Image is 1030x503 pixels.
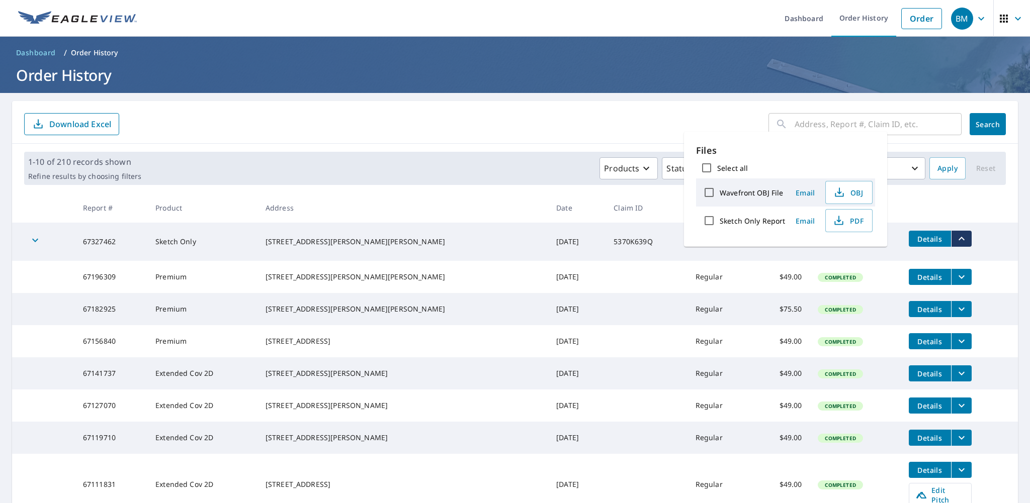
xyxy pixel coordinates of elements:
[819,338,862,345] span: Completed
[915,234,945,244] span: Details
[909,397,951,414] button: detailsBtn-67127070
[720,216,785,226] label: Sketch Only Report
[970,113,1006,135] button: Search
[909,365,951,381] button: detailsBtn-67141737
[688,261,753,293] td: Regular
[901,8,942,29] a: Order
[12,65,1018,85] h1: Order History
[793,188,817,197] span: Email
[147,223,257,261] td: Sketch Only
[978,120,998,129] span: Search
[832,186,864,198] span: OBJ
[606,223,687,261] td: 5370K639Q
[24,113,119,135] button: Download Excel
[548,193,606,223] th: Date
[75,293,147,325] td: 67182925
[819,403,862,410] span: Completed
[793,216,817,226] span: Email
[75,193,147,223] th: Report #
[147,389,257,422] td: Extended Cov 2D
[832,215,864,227] span: PDF
[789,185,821,200] button: Email
[909,231,951,247] button: detailsBtn-67327462
[909,430,951,446] button: detailsBtn-67119710
[915,305,945,314] span: Details
[266,237,540,247] div: [STREET_ADDRESS][PERSON_NAME][PERSON_NAME]
[266,368,540,378] div: [STREET_ADDRESS][PERSON_NAME]
[147,193,257,223] th: Product
[909,269,951,285] button: detailsBtn-67196309
[16,48,56,58] span: Dashboard
[752,261,810,293] td: $49.00
[909,462,951,478] button: detailsBtn-67111831
[951,430,972,446] button: filesDropdownBtn-67119710
[266,272,540,282] div: [STREET_ADDRESS][PERSON_NAME][PERSON_NAME]
[696,144,875,157] p: Files
[789,213,821,229] button: Email
[548,389,606,422] td: [DATE]
[12,45,1018,61] nav: breadcrumb
[147,325,257,357] td: Premium
[71,48,118,58] p: Order History
[915,369,945,378] span: Details
[662,157,710,179] button: Status
[795,110,962,138] input: Address, Report #, Claim ID, etc.
[752,389,810,422] td: $49.00
[147,422,257,454] td: Extended Cov 2D
[752,325,810,357] td: $49.00
[688,389,753,422] td: Regular
[915,337,945,346] span: Details
[752,293,810,325] td: $75.50
[688,293,753,325] td: Regular
[717,163,748,173] label: Select all
[75,223,147,261] td: 67327462
[752,357,810,389] td: $49.00
[915,272,945,282] span: Details
[937,162,958,175] span: Apply
[951,365,972,381] button: filesDropdownBtn-67141737
[147,261,257,293] td: Premium
[548,223,606,261] td: [DATE]
[688,422,753,454] td: Regular
[75,325,147,357] td: 67156840
[266,433,540,443] div: [STREET_ADDRESS][PERSON_NAME]
[951,269,972,285] button: filesDropdownBtn-67196309
[951,231,972,247] button: filesDropdownBtn-67327462
[752,422,810,454] td: $49.00
[819,306,862,313] span: Completed
[951,333,972,349] button: filesDropdownBtn-67156840
[909,301,951,317] button: detailsBtn-67182925
[929,157,966,179] button: Apply
[28,172,141,181] p: Refine results by choosing filters
[915,401,945,411] span: Details
[825,209,873,232] button: PDF
[951,462,972,478] button: filesDropdownBtn-67111831
[75,357,147,389] td: 67141737
[688,357,753,389] td: Regular
[266,400,540,411] div: [STREET_ADDRESS][PERSON_NAME]
[548,357,606,389] td: [DATE]
[548,422,606,454] td: [DATE]
[666,162,691,174] p: Status
[825,181,873,204] button: OBJ
[64,47,67,59] li: /
[266,479,540,489] div: [STREET_ADDRESS]
[819,274,862,281] span: Completed
[266,304,540,314] div: [STREET_ADDRESS][PERSON_NAME][PERSON_NAME]
[147,293,257,325] td: Premium
[49,119,111,130] p: Download Excel
[12,45,60,61] a: Dashboard
[548,261,606,293] td: [DATE]
[909,333,951,349] button: detailsBtn-67156840
[604,162,639,174] p: Products
[18,11,137,26] img: EV Logo
[257,193,548,223] th: Address
[951,8,973,30] div: BM
[75,422,147,454] td: 67119710
[819,435,862,442] span: Completed
[688,325,753,357] td: Regular
[548,293,606,325] td: [DATE]
[915,465,945,475] span: Details
[548,325,606,357] td: [DATE]
[28,156,141,168] p: 1-10 of 210 records shown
